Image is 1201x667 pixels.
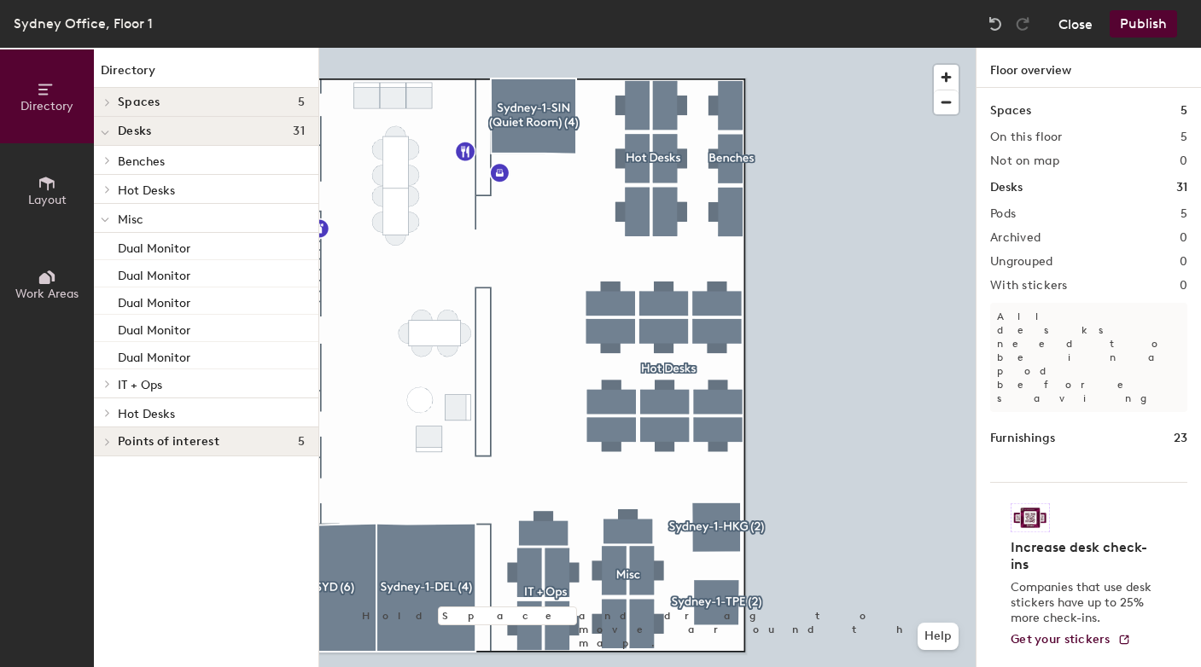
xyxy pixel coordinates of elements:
[1176,178,1187,197] h1: 31
[14,13,153,34] div: Sydney Office, Floor 1
[990,130,1063,144] h2: On this floor
[990,154,1059,168] h2: Not on map
[1014,15,1031,32] img: Redo
[118,291,190,310] p: Dual Monitor
[1180,255,1187,269] h2: 0
[118,407,175,421] span: Hot Desks
[118,264,190,283] p: Dual Monitor
[94,61,318,88] h1: Directory
[990,429,1055,448] h1: Furnishings
[118,236,190,256] p: Dual Monitor
[918,623,959,650] button: Help
[1181,207,1187,221] h2: 5
[1181,130,1187,144] h2: 5
[293,125,305,138] span: 31
[990,279,1068,293] h2: With stickers
[1011,539,1157,573] h4: Increase desk check-ins
[977,48,1201,88] h1: Floor overview
[118,212,143,227] span: Misc
[990,255,1053,269] h2: Ungrouped
[1174,429,1187,448] h1: 23
[118,125,151,138] span: Desks
[20,99,73,113] span: Directory
[1181,101,1187,120] h1: 5
[987,15,1004,32] img: Undo
[298,96,305,109] span: 5
[1011,632,1111,647] span: Get your stickers
[990,231,1041,245] h2: Archived
[298,435,305,449] span: 5
[990,101,1031,120] h1: Spaces
[118,435,219,449] span: Points of interest
[990,207,1016,221] h2: Pods
[118,96,160,109] span: Spaces
[1011,580,1157,626] p: Companies that use desk stickers have up to 25% more check-ins.
[990,178,1023,197] h1: Desks
[1180,279,1187,293] h2: 0
[1011,503,1050,532] img: Sticker logo
[118,345,190,365] p: Dual Monitor
[118,318,190,338] p: Dual Monitor
[118,183,175,198] span: Hot Desks
[1011,633,1131,647] a: Get your stickers
[1180,154,1187,168] h2: 0
[118,378,162,392] span: IT + Ops
[990,303,1187,412] p: All desks need to be in a pod before saving
[1058,10,1093,38] button: Close
[15,287,79,301] span: Work Areas
[118,154,165,169] span: Benches
[1110,10,1177,38] button: Publish
[1180,231,1187,245] h2: 0
[28,193,67,207] span: Layout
